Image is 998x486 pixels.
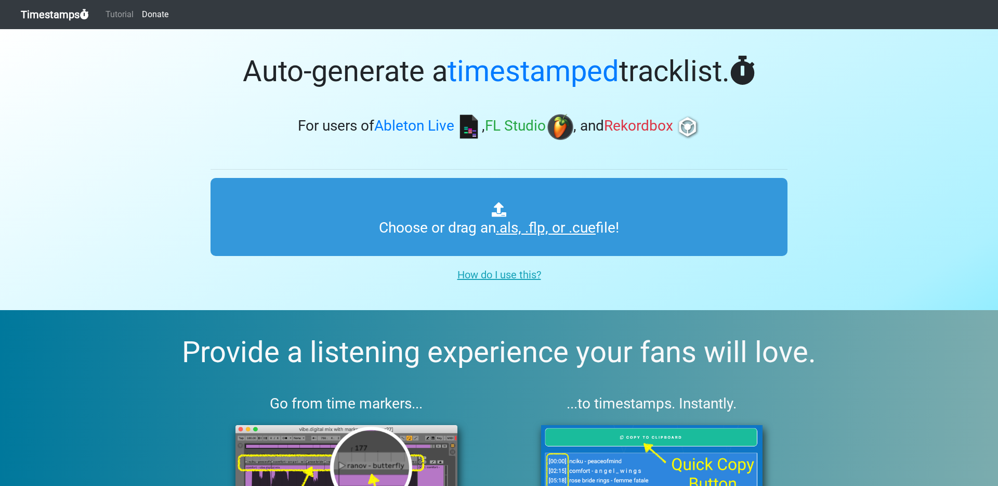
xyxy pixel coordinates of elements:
h3: For users of , , and [211,114,787,140]
span: FL Studio [485,118,546,135]
img: rb.png [675,114,701,140]
u: How do I use this? [457,268,541,281]
h3: ...to timestamps. Instantly. [516,395,788,413]
img: ableton.png [456,114,482,140]
a: Tutorial [101,4,138,25]
span: Ableton Live [374,118,454,135]
a: Timestamps [21,4,89,25]
span: timestamped [448,54,619,88]
img: fl.png [547,114,573,140]
h1: Auto-generate a tracklist. [211,54,787,89]
span: Rekordbox [604,118,673,135]
h2: Provide a listening experience your fans will love. [25,335,973,370]
a: Donate [138,4,173,25]
h3: Go from time markers... [211,395,482,413]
